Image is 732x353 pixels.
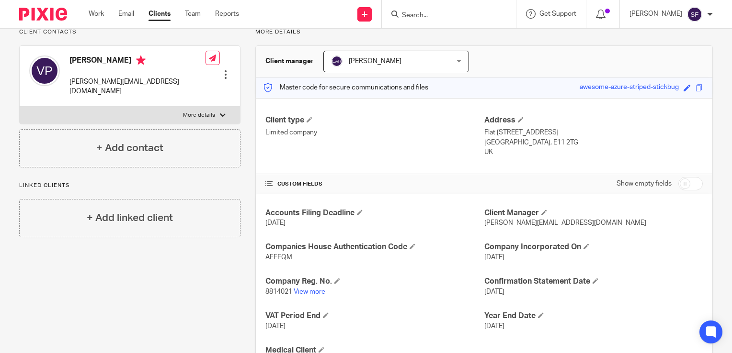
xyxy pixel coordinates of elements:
[265,56,314,66] h3: Client manager
[215,9,239,19] a: Reports
[87,210,173,225] h4: + Add linked client
[265,254,292,261] span: AFFFQM
[294,288,325,295] a: View more
[265,208,484,218] h4: Accounts Filing Deadline
[29,55,60,86] img: svg%3E
[484,323,504,330] span: [DATE]
[331,55,343,67] img: svg%3E
[185,9,201,19] a: Team
[484,128,703,137] p: Flat [STREET_ADDRESS]
[349,58,401,65] span: [PERSON_NAME]
[265,115,484,125] h4: Client type
[484,311,703,321] h4: Year End Date
[484,276,703,287] h4: Confirmation Statement Date
[255,28,713,36] p: More details
[580,82,679,93] div: awesome-azure-striped-stickbug
[149,9,171,19] a: Clients
[484,138,703,147] p: [GEOGRAPHIC_DATA], E11 2TG
[484,115,703,125] h4: Address
[484,220,646,226] span: [PERSON_NAME][EMAIL_ADDRESS][DOMAIN_NAME]
[484,208,703,218] h4: Client Manager
[69,55,206,67] h4: [PERSON_NAME]
[265,288,292,295] span: 8814021
[96,141,163,155] h4: + Add contact
[484,242,703,252] h4: Company Incorporated On
[263,83,428,92] p: Master code for secure communications and files
[69,77,206,97] p: [PERSON_NAME][EMAIL_ADDRESS][DOMAIN_NAME]
[265,128,484,137] p: Limited company
[629,9,682,19] p: [PERSON_NAME]
[401,11,487,20] input: Search
[265,323,286,330] span: [DATE]
[19,28,240,36] p: Client contacts
[265,180,484,188] h4: CUSTOM FIELDS
[484,254,504,261] span: [DATE]
[183,111,215,119] p: More details
[89,9,104,19] a: Work
[687,7,702,22] img: svg%3E
[19,182,240,189] p: Linked clients
[136,55,146,65] i: Primary
[617,179,672,188] label: Show empty fields
[265,276,484,287] h4: Company Reg. No.
[265,220,286,226] span: [DATE]
[484,288,504,295] span: [DATE]
[265,311,484,321] h4: VAT Period End
[539,11,576,17] span: Get Support
[118,9,134,19] a: Email
[19,8,67,21] img: Pixie
[484,147,703,157] p: UK
[265,242,484,252] h4: Companies House Authentication Code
